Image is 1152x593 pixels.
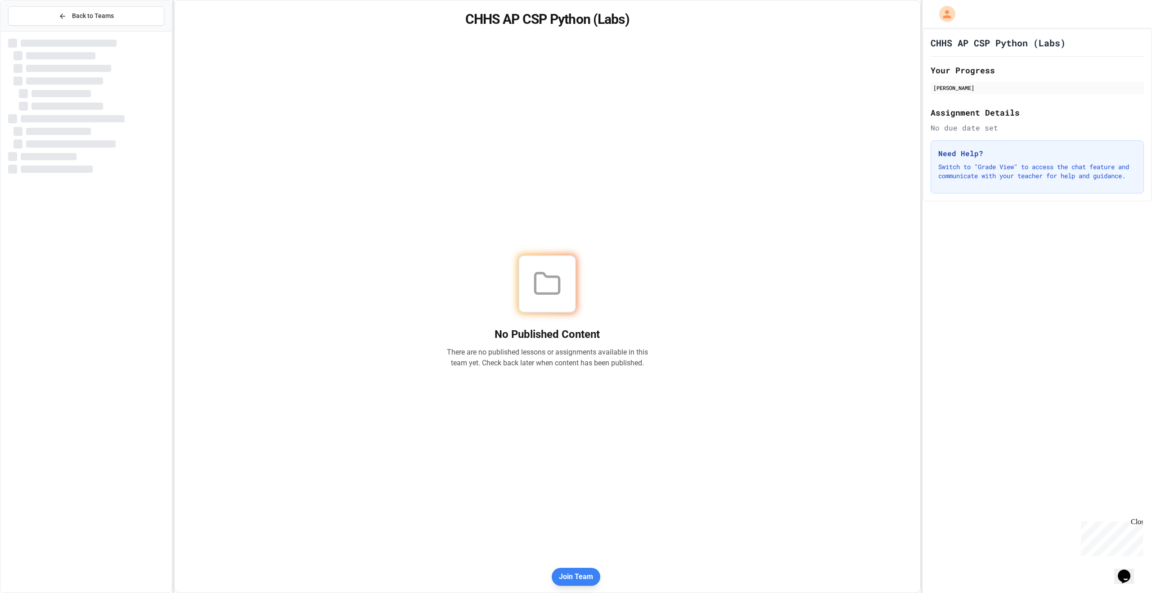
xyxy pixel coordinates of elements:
[938,148,1136,159] h3: Need Help?
[4,4,62,57] div: Chat with us now!Close
[931,64,1144,76] h2: Your Progress
[1114,557,1143,584] iframe: chat widget
[446,327,648,341] h2: No Published Content
[185,11,909,27] h1: CHHS AP CSP Python (Labs)
[931,36,1066,49] h1: CHHS AP CSP Python (Labs)
[938,162,1136,180] p: Switch to "Grade View" to access the chat feature and communicate with your teacher for help and ...
[8,6,164,26] button: Back to Teams
[933,84,1141,92] div: [PERSON_NAME]
[1077,518,1143,556] iframe: chat widget
[72,11,114,21] span: Back to Teams
[446,347,648,368] p: There are no published lessons or assignments available in this team yet. Check back later when c...
[930,4,958,24] div: My Account
[931,122,1144,133] div: No due date set
[552,568,600,586] button: Join Team
[931,106,1144,119] h2: Assignment Details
